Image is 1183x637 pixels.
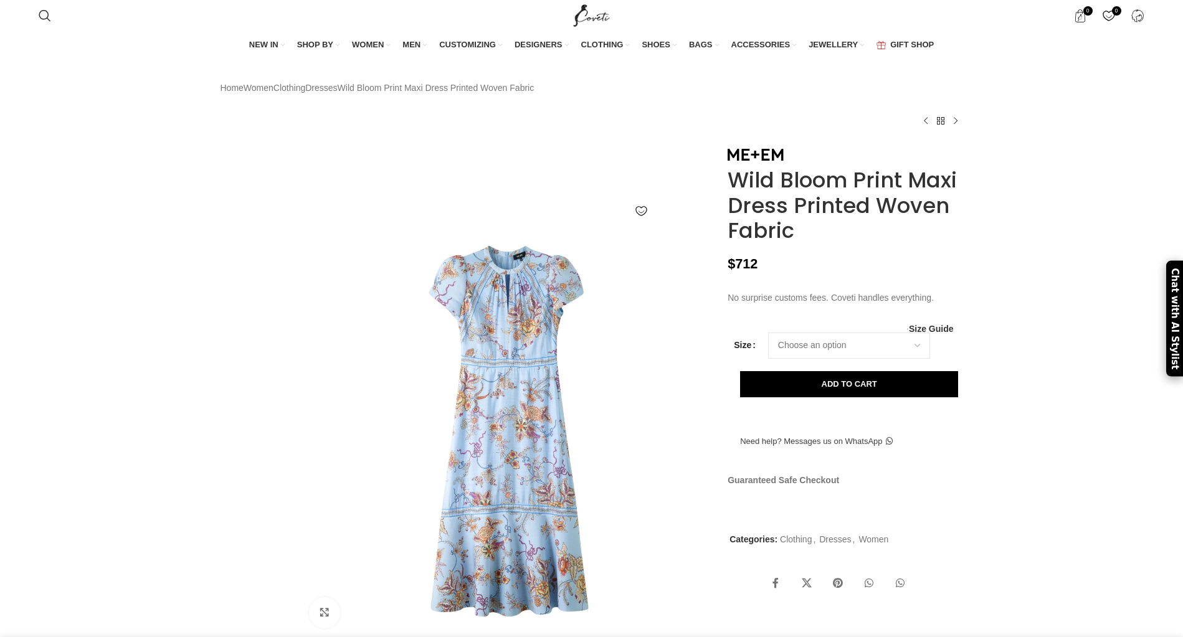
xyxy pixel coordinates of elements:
a: WOMEN [352,32,390,59]
span: 0 [1112,6,1121,16]
a: CUSTOMIZING [439,32,502,59]
a: WhatsApp social link [888,571,913,596]
a: Next product [948,113,963,128]
span: Categories: [729,534,777,544]
a: Dresses [305,81,337,95]
img: Me and Em dresses [217,304,293,377]
img: Me and Em Multicolour dress [217,461,293,534]
a: 0 [1096,3,1122,28]
a: DESIGNERS [515,32,569,59]
span: Wild Bloom Print Maxi Dress Printed Woven Fabric [338,81,534,95]
span: GIFT SHOP [890,39,934,50]
img: guaranteed-safe-checkout-bordered.j [728,493,944,511]
a: CLOTHING [581,32,630,59]
a: 0 [1068,3,1093,28]
span: ACCESSORIES [731,39,791,50]
a: ACCESSORIES [731,32,797,59]
p: No surprise customs fees. Coveti handles everything. [728,291,962,304]
span: , [813,532,815,546]
a: BAGS [689,32,719,59]
a: Search [32,3,57,28]
img: Me and Em collection [217,382,293,455]
a: Need help? Messages us on WhatsApp [728,428,905,455]
a: Facebook social link [763,571,788,596]
a: Previous product [918,113,933,128]
span: $ [728,256,735,271]
span: DESIGNERS [515,39,563,50]
span: SHOP BY [297,39,333,50]
a: JEWELLERY [809,32,864,59]
span: NEW IN [249,39,278,50]
span: MEN [402,39,420,50]
a: Women [858,534,888,544]
span: BAGS [689,39,713,50]
div: Main navigation [32,32,1150,59]
a: NEW IN [249,32,285,59]
a: Clothing [780,534,812,544]
a: X social link [794,571,819,596]
span: CUSTOMIZING [439,39,496,50]
span: CLOTHING [581,39,624,50]
a: Clothing [273,81,305,95]
h1: Wild Bloom Print Maxi Dress Printed Woven Fabric [728,168,962,243]
label: Size [734,338,756,352]
a: SHOES [642,32,677,59]
strong: Guaranteed Safe Checkout [728,475,839,485]
a: SHOP BY [297,32,340,59]
div: My Wishlist [1096,3,1122,28]
a: MEN [402,32,427,59]
span: JEWELLERY [809,39,858,50]
a: WhatsApp social link [857,571,881,596]
a: Home [221,81,244,95]
a: Site logo [571,10,612,20]
bdi: 712 [728,256,758,271]
a: GIFT SHOP [877,32,934,59]
img: GiftBag [877,41,886,49]
span: SHOES [642,39,670,50]
span: , [853,532,855,546]
button: Add to cart [740,371,958,397]
img: Me and Em [728,149,784,161]
a: Pinterest social link [825,571,850,596]
span: WOMEN [352,39,384,50]
a: Dresses [819,534,851,544]
a: Women [244,81,273,95]
span: 0 [1083,6,1093,16]
nav: Breadcrumb [221,81,534,95]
